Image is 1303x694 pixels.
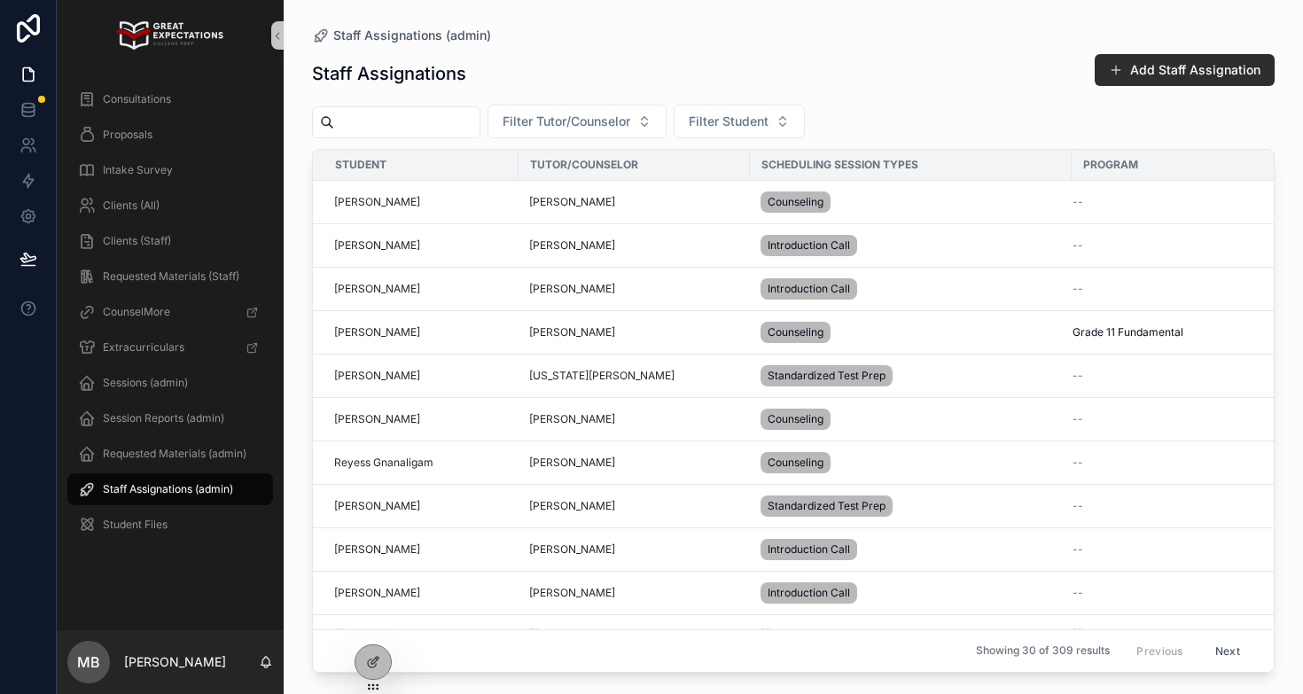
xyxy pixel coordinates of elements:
[67,367,273,399] a: Sessions (admin)
[761,448,1061,477] a: Counseling
[334,542,420,557] a: [PERSON_NAME]
[529,238,739,253] a: [PERSON_NAME]
[768,238,850,253] span: Introduction Call
[768,499,886,513] span: Standardized Test Prep
[529,456,739,470] a: [PERSON_NAME]
[529,195,739,209] a: [PERSON_NAME]
[529,499,739,513] a: [PERSON_NAME]
[334,456,433,470] span: Reyess Gnanaligam
[761,622,771,636] span: --
[529,499,615,513] a: [PERSON_NAME]
[67,402,273,434] a: Session Reports (admin)
[529,282,615,296] a: [PERSON_NAME]
[761,231,1061,260] a: Introduction Call
[103,376,188,390] span: Sessions (admin)
[103,163,173,177] span: Intake Survey
[67,190,273,222] a: Clients (All)
[103,269,239,284] span: Requested Materials (Staff)
[1073,542,1083,557] span: --
[334,195,420,209] a: [PERSON_NAME]
[334,586,508,600] a: [PERSON_NAME]
[334,412,420,426] span: [PERSON_NAME]
[67,331,273,363] a: Extracurriculars
[335,158,386,172] span: Student
[334,499,420,513] span: [PERSON_NAME]
[67,119,273,151] a: Proposals
[334,369,508,383] a: [PERSON_NAME]
[529,195,615,209] a: [PERSON_NAME]
[103,199,160,213] span: Clients (All)
[768,195,823,209] span: Counseling
[529,542,615,557] a: [PERSON_NAME]
[334,542,508,557] a: [PERSON_NAME]
[1073,282,1273,296] a: --
[334,325,420,339] a: [PERSON_NAME]
[529,542,739,557] a: [PERSON_NAME]
[529,325,739,339] a: [PERSON_NAME]
[768,282,850,296] span: Introduction Call
[67,225,273,257] a: Clients (Staff)
[529,586,615,600] span: [PERSON_NAME]
[67,261,273,292] a: Requested Materials (Staff)
[1073,282,1083,296] span: --
[1073,412,1083,426] span: --
[57,71,284,564] div: scrollable content
[1073,622,1273,636] a: --
[529,369,739,383] a: [US_STATE][PERSON_NAME]
[334,238,420,253] a: [PERSON_NAME]
[103,482,233,496] span: Staff Assignations (admin)
[529,412,739,426] a: [PERSON_NAME]
[334,369,420,383] a: [PERSON_NAME]
[1073,369,1083,383] span: --
[333,27,491,44] span: Staff Assignations (admin)
[334,282,420,296] a: [PERSON_NAME]
[67,83,273,115] a: Consultations
[1073,195,1273,209] a: --
[503,113,630,130] span: Filter Tutor/Counselor
[761,275,1061,303] a: Introduction Call
[124,653,226,671] p: [PERSON_NAME]
[1073,542,1273,557] a: --
[67,438,273,470] a: Requested Materials (admin)
[529,369,675,383] a: [US_STATE][PERSON_NAME]
[1073,456,1083,470] span: --
[334,586,420,600] span: [PERSON_NAME]
[1073,622,1083,636] span: --
[1073,195,1083,209] span: --
[334,499,508,513] a: [PERSON_NAME]
[529,586,739,600] a: [PERSON_NAME]
[312,27,491,44] a: Staff Assignations (admin)
[689,113,769,130] span: Filter Student
[1073,238,1083,253] span: --
[761,535,1061,564] a: Introduction Call
[529,456,615,470] a: [PERSON_NAME]
[976,644,1110,659] span: Showing 30 of 309 results
[103,518,168,532] span: Student Files
[67,154,273,186] a: Intake Survey
[334,325,508,339] a: [PERSON_NAME]
[529,325,615,339] a: [PERSON_NAME]
[103,128,152,142] span: Proposals
[334,195,508,209] a: [PERSON_NAME]
[768,456,823,470] span: Counseling
[529,412,615,426] span: [PERSON_NAME]
[529,622,540,636] span: --
[1073,499,1273,513] a: --
[1073,325,1273,339] a: Grade 11 Fundamental
[67,473,273,505] a: Staff Assignations (admin)
[1073,456,1273,470] a: --
[77,651,100,673] span: MB
[334,456,508,470] a: Reyess Gnanaligam
[529,282,739,296] a: [PERSON_NAME]
[1095,54,1275,86] button: Add Staff Assignation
